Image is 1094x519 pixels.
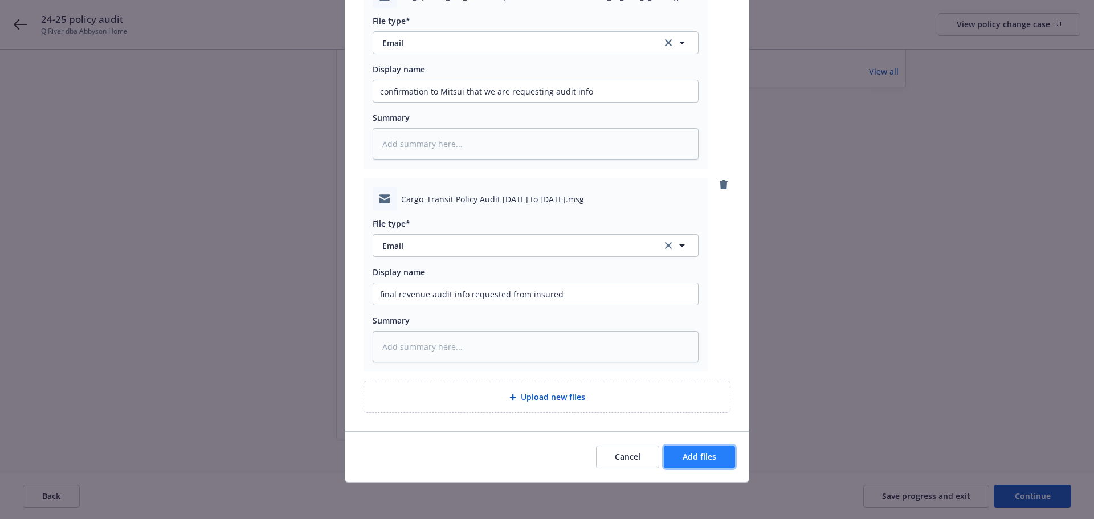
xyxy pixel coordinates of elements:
span: File type* [373,15,410,26]
button: Emailclear selection [373,234,699,257]
span: File type* [373,218,410,229]
span: Add files [683,451,716,462]
a: clear selection [662,239,675,252]
button: Add files [664,446,735,468]
button: Emailclear selection [373,31,699,54]
span: Cancel [615,451,640,462]
button: Cancel [596,446,659,468]
div: Upload new files [364,381,730,413]
span: Summary [373,315,410,326]
span: Cargo_Transit Policy Audit [DATE] to [DATE].msg [401,193,584,205]
span: Email [382,240,646,252]
span: Upload new files [521,391,585,403]
span: Display name [373,267,425,277]
input: Add display name here... [373,80,698,102]
a: clear selection [662,36,675,50]
span: Email [382,37,646,49]
span: Display name [373,64,425,75]
span: Summary [373,112,410,123]
a: remove [717,178,730,191]
input: Add display name here... [373,283,698,305]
